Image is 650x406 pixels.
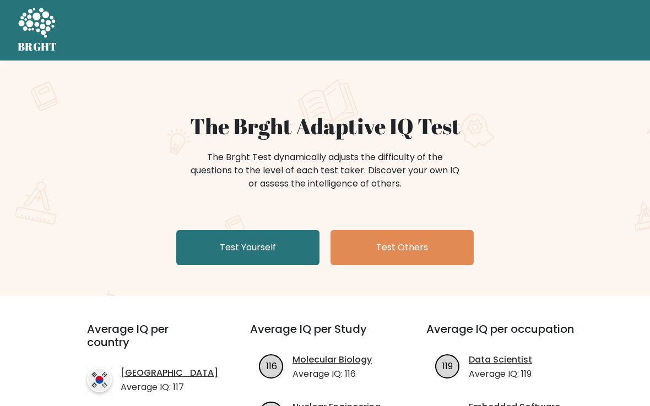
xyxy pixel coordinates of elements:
[469,353,532,366] a: Data Scientist
[18,4,57,56] a: BRGHT
[426,322,576,349] h3: Average IQ per occupation
[331,230,474,265] a: Test Others
[56,113,594,140] h1: The Brght Adaptive IQ Test
[250,322,400,349] h3: Average IQ per Study
[176,230,319,265] a: Test Yourself
[442,360,453,372] text: 119
[266,360,277,372] text: 116
[292,353,372,366] a: Molecular Biology
[121,381,218,394] p: Average IQ: 117
[121,366,218,380] a: [GEOGRAPHIC_DATA]
[292,367,372,381] p: Average IQ: 116
[87,367,112,392] img: country
[469,367,532,381] p: Average IQ: 119
[87,322,210,362] h3: Average IQ per country
[18,40,57,53] h5: BRGHT
[187,151,463,190] div: The Brght Test dynamically adjusts the difficulty of the questions to the level of each test take...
